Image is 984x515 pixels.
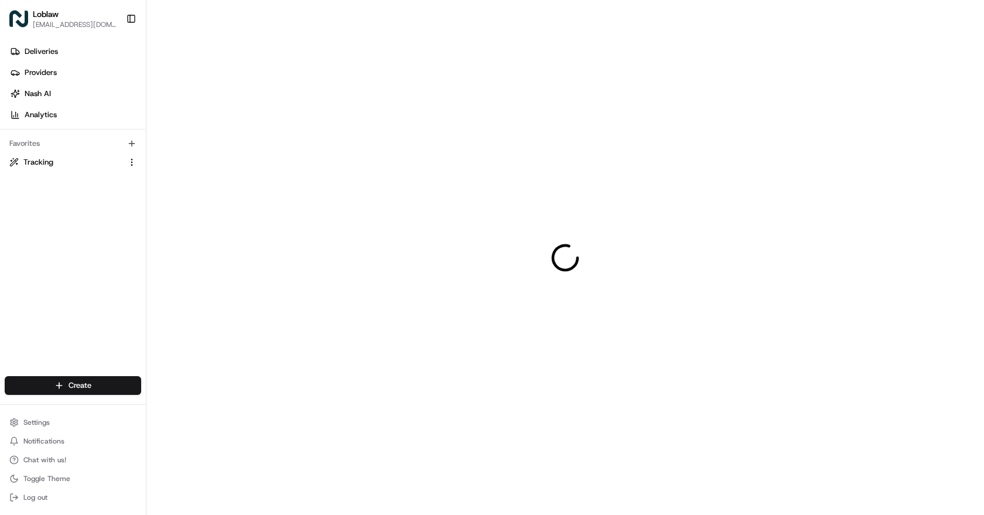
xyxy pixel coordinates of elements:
button: Notifications [5,433,141,449]
div: Favorites [5,134,141,153]
button: Loblaw [33,8,59,20]
button: Chat with us! [5,452,141,468]
button: [EMAIL_ADDRESS][DOMAIN_NAME] [33,20,117,29]
span: Deliveries [25,46,58,57]
span: Create [69,380,91,391]
a: Nash AI [5,84,146,103]
button: Settings [5,414,141,431]
a: Deliveries [5,42,146,61]
button: LoblawLoblaw[EMAIL_ADDRESS][DOMAIN_NAME] [5,5,121,33]
span: Analytics [25,110,57,120]
span: Tracking [23,157,53,168]
span: Notifications [23,436,64,446]
span: Settings [23,418,50,427]
button: Log out [5,489,141,506]
button: Create [5,376,141,395]
span: Providers [25,67,57,78]
span: Toggle Theme [23,474,70,483]
button: Toggle Theme [5,470,141,487]
span: Log out [23,493,47,502]
span: Nash AI [25,88,51,99]
span: Chat with us! [23,455,66,465]
a: Providers [5,63,146,82]
img: Loblaw [9,9,28,28]
a: Tracking [9,157,122,168]
a: Analytics [5,105,146,124]
button: Tracking [5,153,141,172]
